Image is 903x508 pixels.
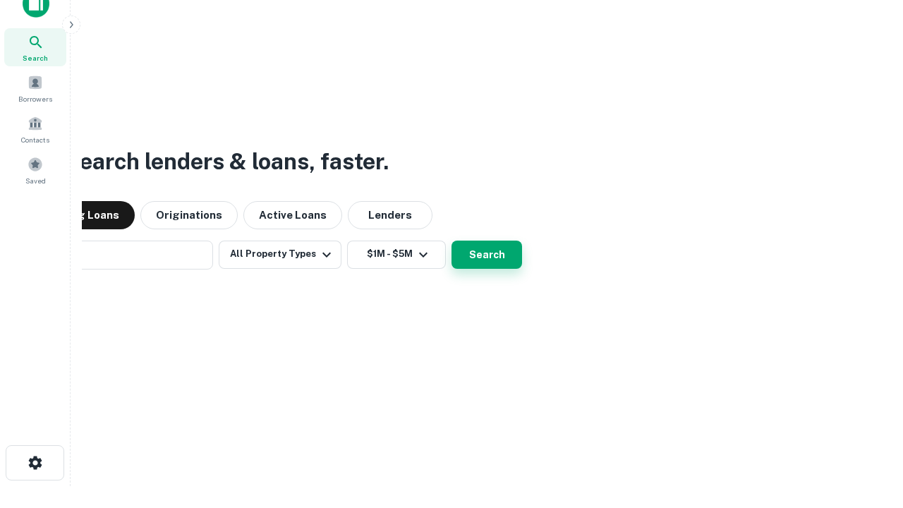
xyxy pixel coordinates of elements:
[18,93,52,104] span: Borrowers
[23,52,48,64] span: Search
[832,395,903,463] iframe: Chat Widget
[25,175,46,186] span: Saved
[21,134,49,145] span: Contacts
[451,241,522,269] button: Search
[243,201,342,229] button: Active Loans
[219,241,341,269] button: All Property Types
[4,28,66,66] a: Search
[4,110,66,148] a: Contacts
[348,201,432,229] button: Lenders
[64,145,389,179] h3: Search lenders & loans, faster.
[140,201,238,229] button: Originations
[4,151,66,189] a: Saved
[4,69,66,107] a: Borrowers
[347,241,446,269] button: $1M - $5M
